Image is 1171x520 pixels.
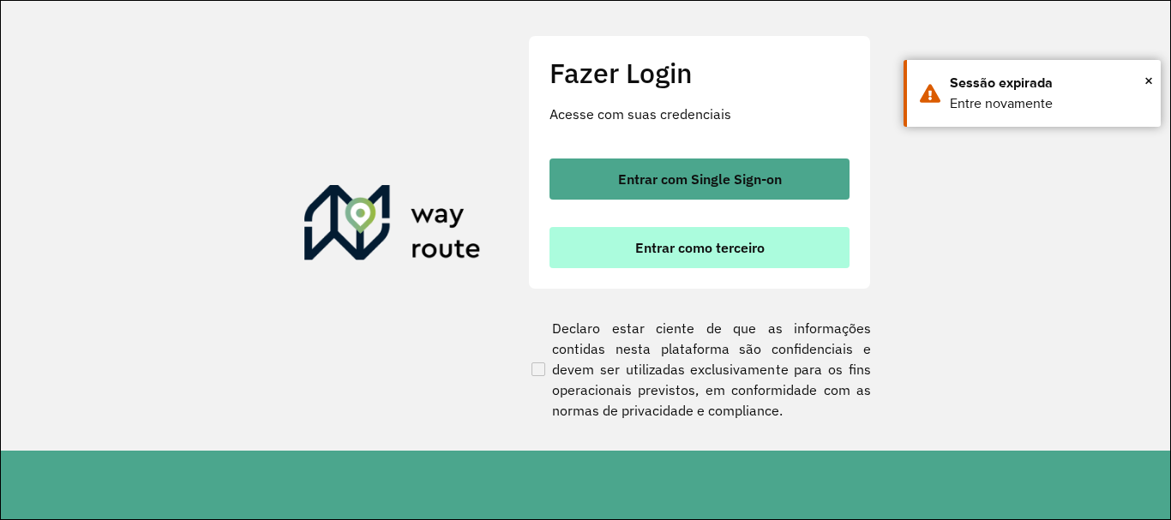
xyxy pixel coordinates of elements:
[635,241,765,254] span: Entrar como terceiro
[549,158,850,200] button: button
[549,57,850,89] h2: Fazer Login
[528,318,871,421] label: Declaro estar ciente de que as informações contidas nesta plataforma são confidenciais e devem se...
[304,185,481,267] img: Roteirizador AmbevTech
[549,104,850,124] p: Acesse com suas credenciais
[1144,68,1153,93] span: ×
[1144,68,1153,93] button: Close
[549,227,850,268] button: button
[618,172,782,186] span: Entrar com Single Sign-on
[950,93,1148,114] div: Entre novamente
[950,73,1148,93] div: Sessão expirada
